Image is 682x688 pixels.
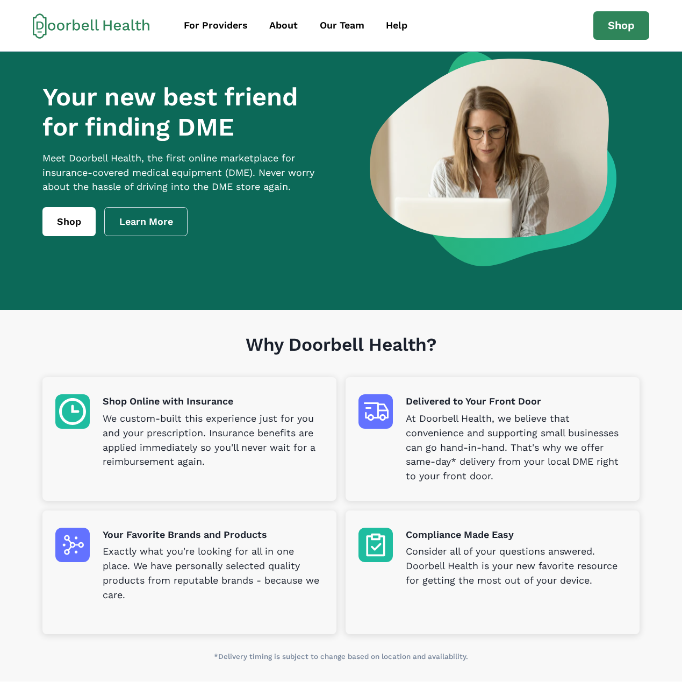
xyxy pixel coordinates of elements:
img: Compliance Made Easy icon [358,528,393,562]
h1: Why Doorbell Health? [42,334,640,378]
p: Meet Doorbell Health, the first online marketplace for insurance-covered medical equipment (DME).... [42,151,335,195]
p: We custom-built this experience just for you and your prescription. Insurance benefits are applie... [103,412,324,470]
a: Shop [42,207,96,236]
img: Shop Online with Insurance icon [55,394,90,429]
p: *Delivery timing is subject to change based on location and availability. [42,651,640,662]
p: Exactly what you're looking for all in one place. We have personally selected quality products fr... [103,544,324,602]
img: Your Favorite Brands and Products icon [55,528,90,562]
a: Learn More [104,207,188,236]
a: Help [376,13,417,38]
p: Shop Online with Insurance [103,394,324,409]
p: Consider all of your questions answered. Doorbell Health is your new favorite resource for gettin... [406,544,627,588]
div: For Providers [184,18,248,33]
img: a woman looking at a computer [370,52,616,266]
p: At Doorbell Health, we believe that convenience and supporting small businesses can go hand-in-ha... [406,412,627,484]
div: About [269,18,298,33]
a: Our Team [310,13,374,38]
img: Delivered to Your Front Door icon [358,394,393,429]
p: Compliance Made Easy [406,528,627,542]
h1: Your new best friend for finding DME [42,82,335,143]
div: Our Team [320,18,364,33]
a: Shop [593,11,649,40]
a: About [260,13,307,38]
p: Your Favorite Brands and Products [103,528,324,542]
div: Help [386,18,407,33]
p: Delivered to Your Front Door [406,394,627,409]
a: For Providers [174,13,257,38]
